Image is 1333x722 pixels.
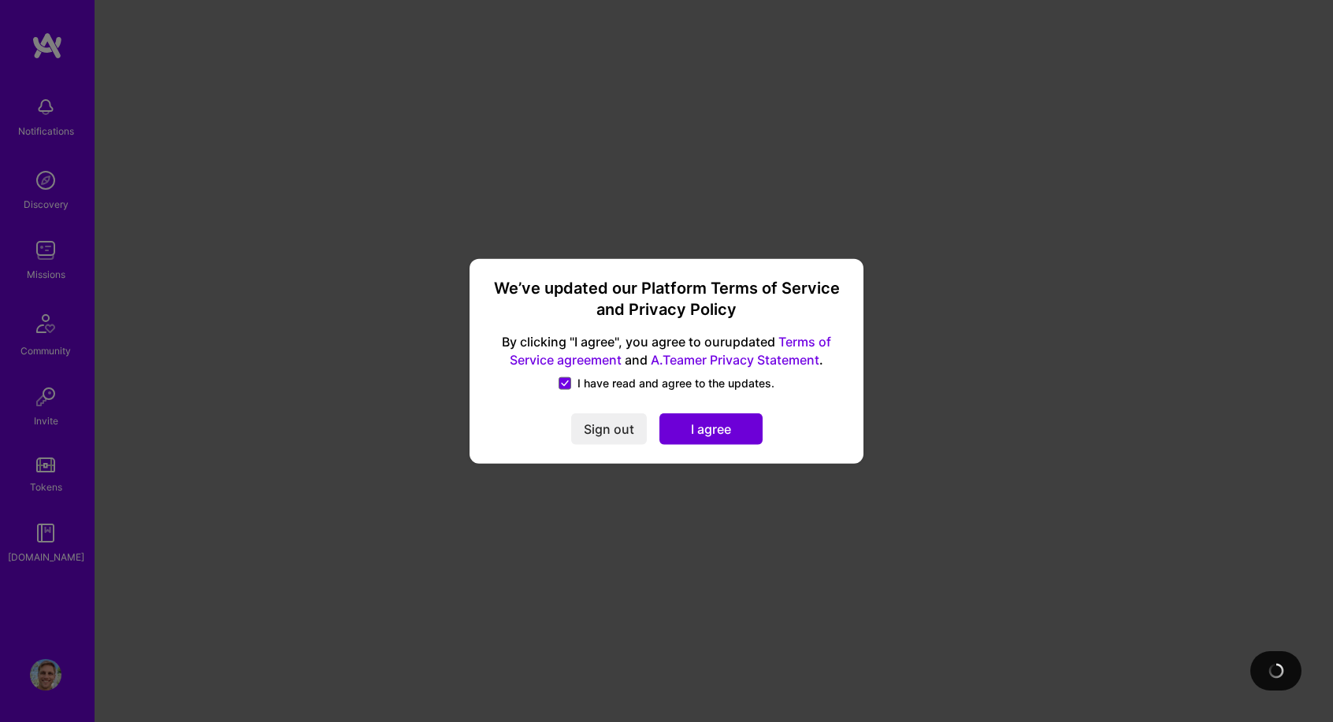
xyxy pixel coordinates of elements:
[651,352,819,368] a: A.Teamer Privacy Statement
[571,413,647,445] button: Sign out
[488,333,845,369] span: By clicking "I agree", you agree to our updated and .
[1265,661,1286,681] img: loading
[510,334,831,368] a: Terms of Service agreement
[659,413,763,445] button: I agree
[577,376,774,391] span: I have read and agree to the updates.
[488,277,845,320] h3: We’ve updated our Platform Terms of Service and Privacy Policy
